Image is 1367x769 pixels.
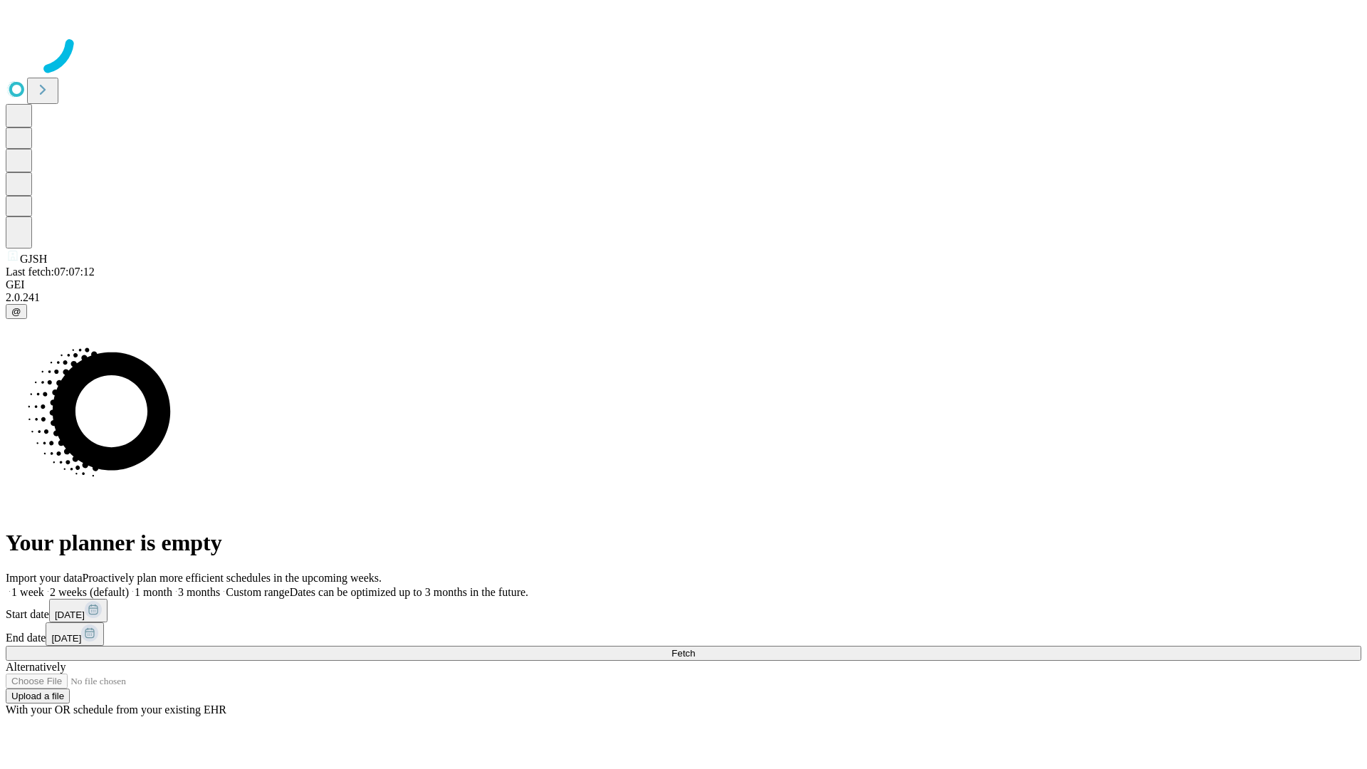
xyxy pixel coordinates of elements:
[6,599,1361,622] div: Start date
[135,586,172,598] span: 1 month
[46,622,104,646] button: [DATE]
[83,572,382,584] span: Proactively plan more efficient schedules in the upcoming weeks.
[6,689,70,703] button: Upload a file
[6,304,27,319] button: @
[11,306,21,317] span: @
[11,586,44,598] span: 1 week
[20,253,47,265] span: GJSH
[51,633,81,644] span: [DATE]
[6,661,66,673] span: Alternatively
[6,278,1361,291] div: GEI
[6,291,1361,304] div: 2.0.241
[6,572,83,584] span: Import your data
[290,586,528,598] span: Dates can be optimized up to 3 months in the future.
[671,648,695,659] span: Fetch
[50,586,129,598] span: 2 weeks (default)
[6,622,1361,646] div: End date
[6,646,1361,661] button: Fetch
[6,703,226,716] span: With your OR schedule from your existing EHR
[55,610,85,620] span: [DATE]
[49,599,108,622] button: [DATE]
[6,530,1361,556] h1: Your planner is empty
[178,586,220,598] span: 3 months
[6,266,95,278] span: Last fetch: 07:07:12
[226,586,289,598] span: Custom range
